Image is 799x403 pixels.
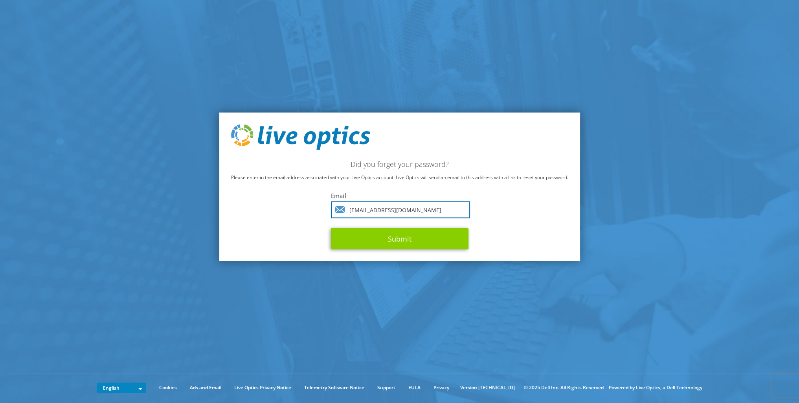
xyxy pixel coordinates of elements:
a: Support [371,383,401,392]
a: Live Optics Privacy Notice [228,383,297,392]
a: Telemetry Software Notice [298,383,370,392]
a: Cookies [153,383,183,392]
label: Email [331,192,468,200]
a: Privacy [428,383,455,392]
button: Submit [331,228,468,249]
li: © 2025 Dell Inc. All Rights Reserved [520,383,608,392]
li: Powered by Live Optics, a Dell Technology [609,383,702,392]
img: live_optics_svg.svg [231,124,370,150]
a: Ads and Email [184,383,227,392]
li: Version [TECHNICAL_ID] [456,383,519,392]
a: EULA [402,383,426,392]
p: Please enter in the email address associated with your Live Optics account. Live Optics will send... [231,173,568,182]
h2: Did you forget your password? [231,160,568,169]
